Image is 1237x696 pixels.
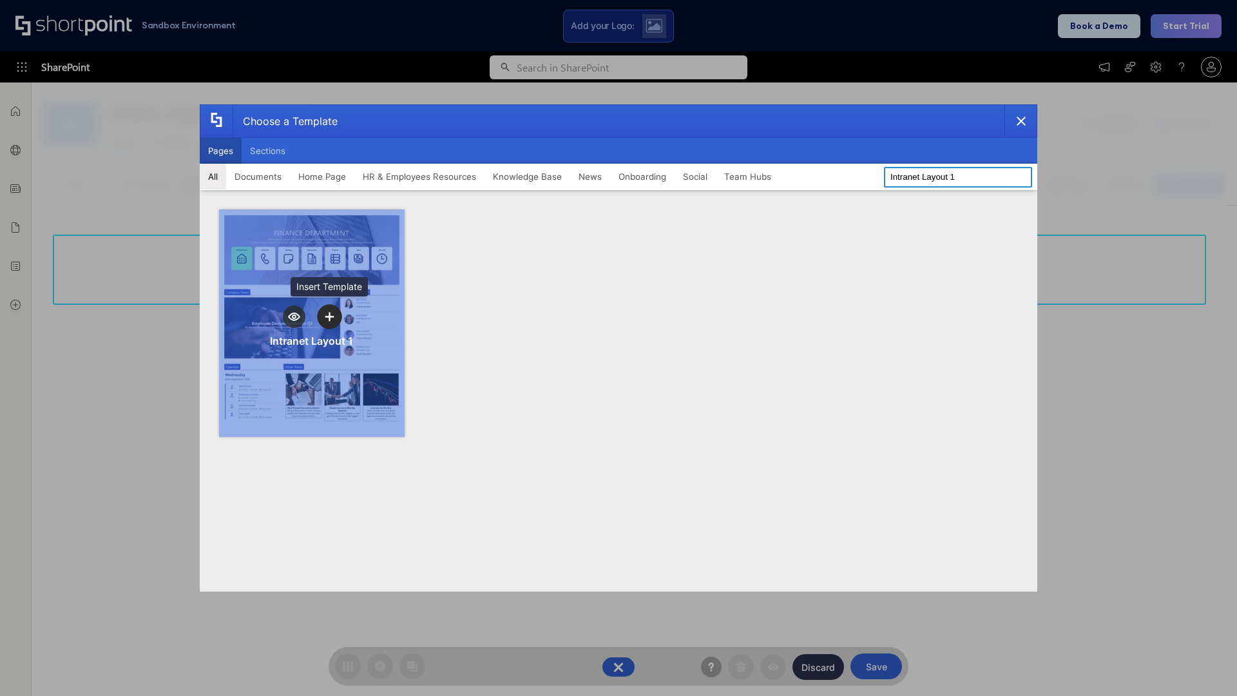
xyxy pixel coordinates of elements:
[200,164,226,189] button: All
[1173,634,1237,696] iframe: Chat Widget
[242,138,294,164] button: Sections
[233,105,338,137] div: Choose a Template
[226,164,290,189] button: Documents
[675,164,716,189] button: Social
[484,164,570,189] button: Knowledge Base
[200,138,242,164] button: Pages
[200,104,1037,592] div: template selector
[610,164,675,189] button: Onboarding
[570,164,610,189] button: News
[270,334,353,347] div: Intranet Layout 1
[290,164,354,189] button: Home Page
[884,167,1032,188] input: Search
[354,164,484,189] button: HR & Employees Resources
[716,164,780,189] button: Team Hubs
